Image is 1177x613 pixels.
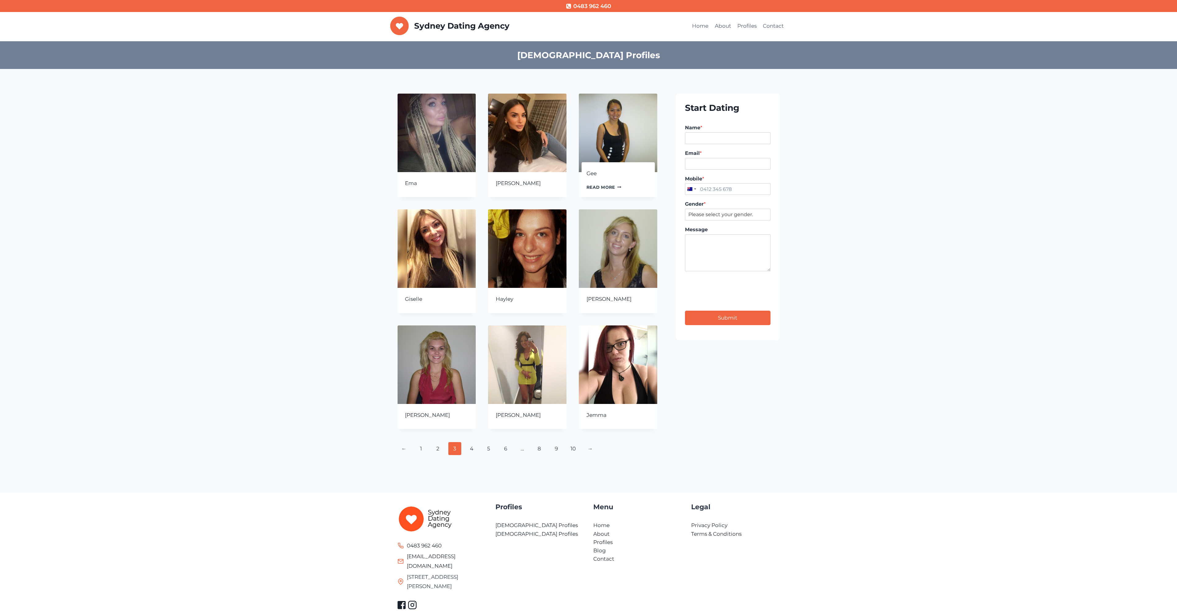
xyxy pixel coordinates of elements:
[405,180,417,186] a: Ema
[414,442,428,455] a: Page 1
[533,442,546,455] a: Page 8
[685,101,771,114] h2: Start Dating
[407,553,455,569] a: [EMAIL_ADDRESS][DOMAIN_NAME]
[579,94,657,172] img: Gee
[405,296,422,302] a: Giselle
[398,209,476,288] img: Giselle
[465,442,478,455] a: Page 4
[488,325,566,404] img: Isidora
[579,209,657,288] img: Heidi
[398,541,442,550] a: 0483 962 460
[550,442,563,455] a: Page 9
[398,325,476,404] img: Holly
[685,201,771,208] label: Gender
[584,442,597,455] a: →
[398,442,411,455] a: ←
[691,522,727,528] a: Privacy Policy
[685,183,771,195] input: Mobile
[7,49,1170,62] h2: [DEMOGRAPHIC_DATA] Profiles
[586,412,607,418] a: Jemma
[495,531,578,537] a: [DEMOGRAPHIC_DATA] Profiles
[685,125,771,131] label: Name
[586,296,631,302] a: [PERSON_NAME]
[398,94,476,172] img: Ema
[593,547,606,554] a: Blog
[685,277,779,324] iframe: reCAPTCHA
[495,522,578,528] a: [DEMOGRAPHIC_DATA] Profiles
[593,502,682,512] h4: Menu
[488,94,566,172] img: Emily
[448,442,462,455] span: Page 3
[691,531,742,537] a: Terms & Conditions
[760,19,787,34] a: Contact
[593,531,610,537] a: About
[573,2,611,11] span: 0483 962 460
[516,442,529,455] span: …
[689,19,711,34] a: Home
[414,21,510,31] p: Sydney Dating Agency
[496,412,541,418] a: [PERSON_NAME]
[431,442,445,455] a: Page 2
[586,170,597,176] a: Gee
[390,17,510,35] a: Sydney Dating Agency
[579,325,657,404] img: Jemma
[685,176,771,182] label: Mobile
[390,17,409,35] img: Sydney Dating Agency
[566,2,611,11] a: 0483 962 460
[734,19,760,34] a: Profiles
[685,311,771,325] button: Submit
[711,19,734,34] a: About
[499,442,512,455] a: Page 6
[593,522,610,528] a: Home
[685,183,698,195] button: Selected country
[685,150,771,157] label: Email
[685,227,771,233] label: Message
[407,572,486,591] span: [STREET_ADDRESS][PERSON_NAME]
[407,541,442,550] span: 0483 962 460
[689,19,787,34] nav: Primary Navigation
[488,209,566,288] img: Hayley
[691,502,780,512] h4: Legal
[482,442,495,455] a: Page 5
[496,180,541,186] a: [PERSON_NAME]
[593,539,613,545] a: Profiles
[567,442,580,455] a: Page 10
[496,296,513,302] a: Hayley
[586,183,622,192] a: Read more about “Gee”
[398,442,658,455] nav: Product Pagination
[593,556,614,562] a: Contact
[405,412,450,418] a: [PERSON_NAME]
[495,502,584,512] h4: Profiles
